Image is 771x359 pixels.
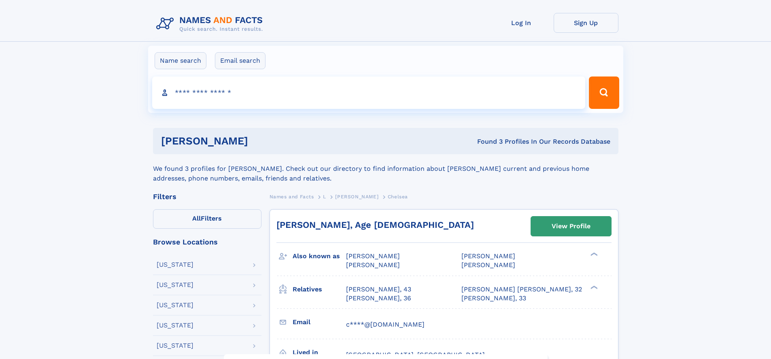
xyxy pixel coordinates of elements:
[215,52,265,69] label: Email search
[153,209,261,229] label: Filters
[153,154,618,183] div: We found 3 profiles for [PERSON_NAME]. Check out our directory to find information about [PERSON_...
[270,191,314,202] a: Names and Facts
[531,217,611,236] a: View Profile
[461,261,515,269] span: [PERSON_NAME]
[461,285,582,294] a: [PERSON_NAME] [PERSON_NAME], 32
[293,315,346,329] h3: Email
[552,217,590,236] div: View Profile
[346,261,400,269] span: [PERSON_NAME]
[157,261,193,268] div: [US_STATE]
[335,191,378,202] a: [PERSON_NAME]
[157,282,193,288] div: [US_STATE]
[346,351,485,359] span: [GEOGRAPHIC_DATA], [GEOGRAPHIC_DATA]
[589,76,619,109] button: Search Button
[153,13,270,35] img: Logo Names and Facts
[157,302,193,308] div: [US_STATE]
[157,322,193,329] div: [US_STATE]
[323,194,326,200] span: L
[346,285,411,294] a: [PERSON_NAME], 43
[363,137,610,146] div: Found 3 Profiles In Our Records Database
[155,52,206,69] label: Name search
[157,342,193,349] div: [US_STATE]
[161,136,363,146] h1: [PERSON_NAME]
[323,191,326,202] a: L
[335,194,378,200] span: [PERSON_NAME]
[588,285,598,290] div: ❯
[153,193,261,200] div: Filters
[276,220,474,230] a: [PERSON_NAME], Age [DEMOGRAPHIC_DATA]
[152,76,586,109] input: search input
[346,294,411,303] a: [PERSON_NAME], 36
[489,13,554,33] a: Log In
[588,252,598,257] div: ❯
[293,283,346,296] h3: Relatives
[293,249,346,263] h3: Also known as
[153,238,261,246] div: Browse Locations
[388,194,408,200] span: Chelsea
[461,252,515,260] span: [PERSON_NAME]
[554,13,618,33] a: Sign Up
[346,252,400,260] span: [PERSON_NAME]
[461,294,526,303] a: [PERSON_NAME], 33
[192,215,201,222] span: All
